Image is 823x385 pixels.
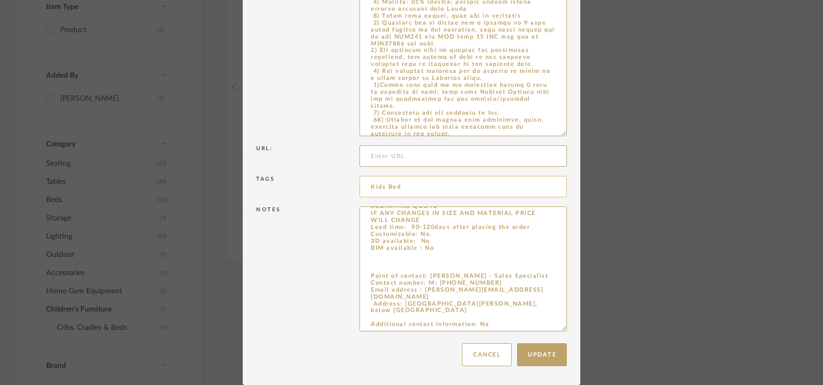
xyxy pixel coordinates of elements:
[517,343,567,366] button: Update
[360,176,567,197] input: Enter Keywords, Separated by Commas
[256,176,360,198] div: Tags
[462,343,512,366] button: Cancel
[256,145,360,167] div: Url:
[360,145,567,167] input: Enter URL
[256,206,360,332] div: Notes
